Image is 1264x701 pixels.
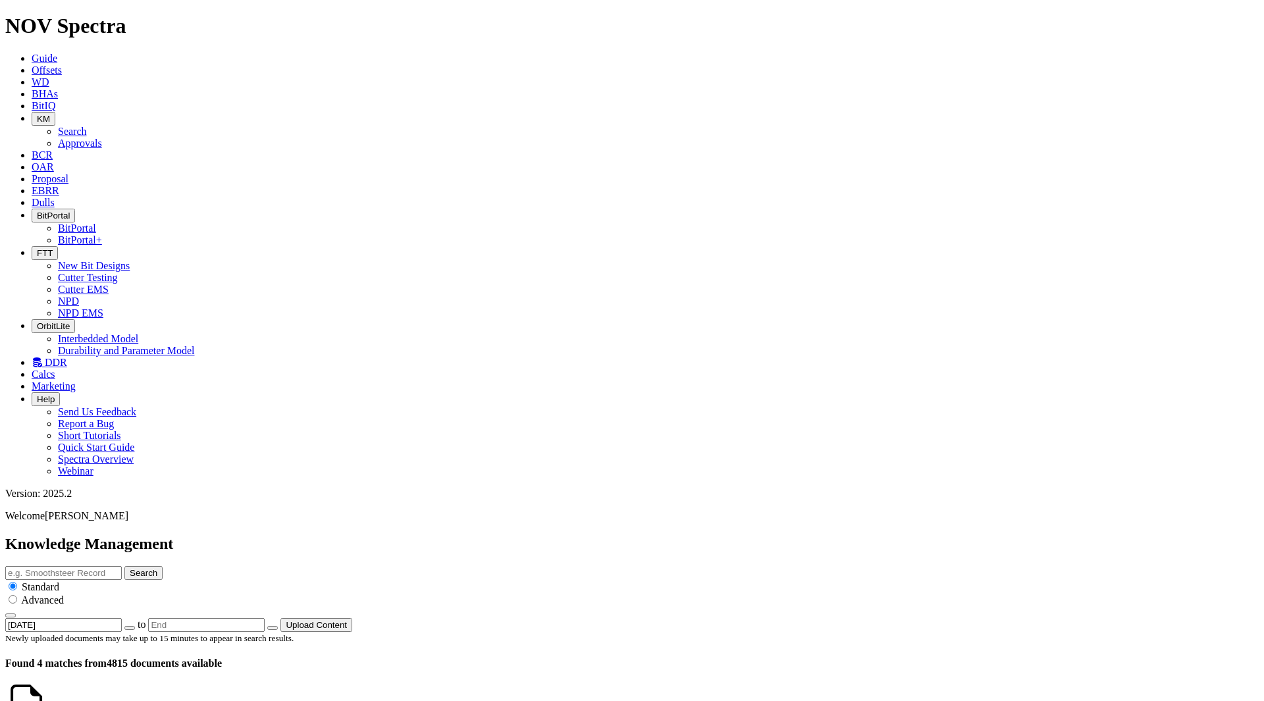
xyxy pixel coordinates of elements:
a: BCR [32,149,53,161]
a: Quick Start Guide [58,442,134,453]
a: Search [58,126,87,137]
span: to [138,619,145,630]
h1: NOV Spectra [5,14,1259,38]
a: Cutter EMS [58,284,109,295]
small: Newly uploaded documents may take up to 15 minutes to appear in search results. [5,633,294,643]
a: BHAs [32,88,58,99]
a: New Bit Designs [58,260,130,271]
a: BitPortal+ [58,234,102,246]
a: Dulls [32,197,55,208]
span: DDR [45,357,67,368]
p: Welcome [5,510,1259,522]
button: FTT [32,246,58,260]
a: Cutter Testing [58,272,118,283]
a: Calcs [32,369,55,380]
input: e.g. Smoothsteer Record [5,566,122,580]
a: Guide [32,53,57,64]
a: EBRR [32,185,59,196]
button: OrbitLite [32,319,75,333]
a: Send Us Feedback [58,406,136,417]
button: Help [32,392,60,406]
a: OAR [32,161,54,172]
a: Interbedded Model [58,333,138,344]
button: Upload Content [280,618,352,632]
a: Proposal [32,173,68,184]
h2: Knowledge Management [5,535,1259,553]
a: DDR [32,357,67,368]
input: End [148,618,265,632]
span: Found 4 matches from [5,658,107,669]
span: [PERSON_NAME] [45,510,128,521]
span: KM [37,114,50,124]
a: Offsets [32,65,62,76]
a: BitIQ [32,100,55,111]
a: Webinar [58,465,93,477]
a: BitPortal [58,222,96,234]
span: Advanced [21,594,64,606]
a: WD [32,76,49,88]
h4: 4815 documents available [5,658,1259,669]
button: KM [32,112,55,126]
a: Short Tutorials [58,430,121,441]
span: OrbitLite [37,321,70,331]
span: Help [37,394,55,404]
div: Version: 2025.2 [5,488,1259,500]
a: Spectra Overview [58,454,134,465]
button: Search [124,566,163,580]
a: NPD EMS [58,307,103,319]
span: FTT [37,248,53,258]
span: Standard [22,581,59,592]
a: Durability and Parameter Model [58,345,195,356]
a: Report a Bug [58,418,114,429]
button: BitPortal [32,209,75,222]
span: BitPortal [37,211,70,221]
a: Approvals [58,138,102,149]
a: NPD [58,296,79,307]
a: Marketing [32,380,76,392]
input: Start [5,618,122,632]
